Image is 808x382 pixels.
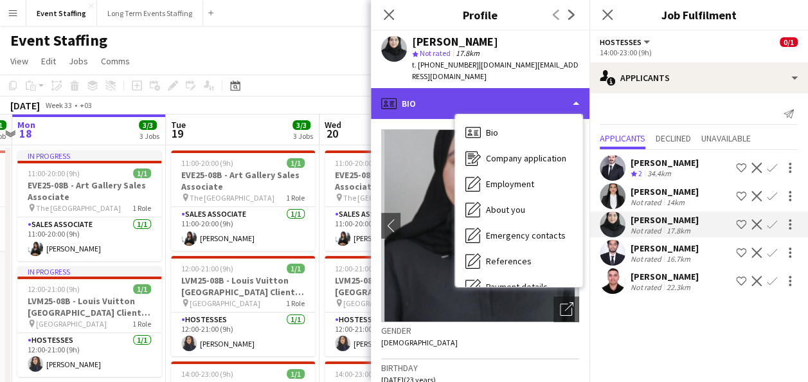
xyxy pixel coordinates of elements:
[486,152,566,164] span: Company application
[455,171,582,197] div: Employment
[181,264,233,273] span: 12:00-21:00 (9h)
[10,99,40,112] div: [DATE]
[664,197,687,207] div: 14km
[486,127,498,138] span: Bio
[631,282,664,292] div: Not rated
[5,53,33,69] a: View
[486,281,548,293] span: Payment details
[42,100,75,110] span: Week 33
[17,179,161,203] h3: EVE25-08B - Art Gallery Sales Associate
[343,193,428,203] span: The [GEOGRAPHIC_DATA]
[41,55,56,67] span: Edit
[553,296,579,322] div: Open photos pop-in
[97,1,203,26] button: Long Term Events Staffing
[171,150,315,251] app-job-card: 11:00-20:00 (9h)1/1EVE25-08B - Art Gallery Sales Associate The [GEOGRAPHIC_DATA]1 RoleSales Assoc...
[171,313,315,356] app-card-role: Hostesses1/112:00-21:00 (9h)[PERSON_NAME]
[287,158,305,168] span: 1/1
[190,298,260,308] span: [GEOGRAPHIC_DATA]
[17,217,161,261] app-card-role: Sales Associate1/111:00-20:00 (9h)[PERSON_NAME]
[486,255,532,267] span: References
[171,207,315,251] app-card-role: Sales Associate1/111:00-20:00 (9h)[PERSON_NAME]
[631,254,664,264] div: Not rated
[455,223,582,248] div: Emergency contacts
[181,158,233,168] span: 11:00-20:00 (9h)
[28,168,80,178] span: 11:00-20:00 (9h)
[631,197,664,207] div: Not rated
[69,55,88,67] span: Jobs
[171,275,315,298] h3: LVM25-08B - Louis Vuitton [GEOGRAPHIC_DATA] Client Advisor
[664,254,693,264] div: 16.7km
[286,193,305,203] span: 1 Role
[80,100,92,110] div: +03
[335,369,387,379] span: 14:00-23:00 (9h)
[101,55,130,67] span: Comms
[780,37,798,47] span: 0/1
[17,119,35,131] span: Mon
[486,230,566,241] span: Emergency contacts
[171,119,186,131] span: Tue
[381,362,579,374] h3: Birthday
[139,131,159,141] div: 3 Jobs
[132,319,151,329] span: 1 Role
[17,266,161,377] app-job-card: In progress12:00-21:00 (9h)1/1LVM25-08B - Louis Vuitton [GEOGRAPHIC_DATA] Client Advisor [GEOGRAP...
[371,6,589,23] h3: Profile
[139,120,157,130] span: 3/3
[638,168,642,178] span: 2
[323,126,341,141] span: 20
[455,120,582,145] div: Bio
[10,31,107,50] h1: Event Staffing
[631,242,699,254] div: [PERSON_NAME]
[17,150,161,261] div: In progress11:00-20:00 (9h)1/1EVE25-08B - Art Gallery Sales Associate The [GEOGRAPHIC_DATA]1 Role...
[36,203,121,213] span: The [GEOGRAPHIC_DATA]
[645,168,674,179] div: 34.4km
[343,298,414,308] span: [GEOGRAPHIC_DATA]
[190,193,274,203] span: The [GEOGRAPHIC_DATA]
[292,120,310,130] span: 3/3
[589,6,808,23] h3: Job Fulfilment
[420,48,451,58] span: Not rated
[10,55,28,67] span: View
[286,298,305,308] span: 1 Role
[171,256,315,356] app-job-card: 12:00-21:00 (9h)1/1LVM25-08B - Louis Vuitton [GEOGRAPHIC_DATA] Client Advisor [GEOGRAPHIC_DATA]1 ...
[325,275,469,298] h3: LVM25-08B - Louis Vuitton [GEOGRAPHIC_DATA] Client Advisor
[26,1,97,26] button: Event Staffing
[631,186,699,197] div: [PERSON_NAME]
[36,319,107,329] span: [GEOGRAPHIC_DATA]
[28,284,80,294] span: 12:00-21:00 (9h)
[325,169,469,192] h3: EVE25-08B - Art Gallery Sales Associate
[381,338,458,347] span: [DEMOGRAPHIC_DATA]
[631,214,699,226] div: [PERSON_NAME]
[15,126,35,141] span: 18
[132,203,151,213] span: 1 Role
[381,129,579,322] img: Crew avatar or photo
[287,369,305,379] span: 1/1
[17,333,161,377] app-card-role: Hostesses1/112:00-21:00 (9h)[PERSON_NAME]
[486,204,525,215] span: About you
[325,150,469,251] app-job-card: 11:00-20:00 (9h)1/1EVE25-08B - Art Gallery Sales Associate The [GEOGRAPHIC_DATA]1 RoleSales Assoc...
[589,62,808,93] div: Applicants
[133,168,151,178] span: 1/1
[36,53,61,69] a: Edit
[325,256,469,356] div: 12:00-21:00 (9h)1/1LVM25-08B - Louis Vuitton [GEOGRAPHIC_DATA] Client Advisor [GEOGRAPHIC_DATA]1 ...
[701,134,751,143] span: Unavailable
[371,88,589,119] div: Bio
[64,53,93,69] a: Jobs
[412,36,498,48] div: [PERSON_NAME]
[455,145,582,171] div: Company application
[17,150,161,161] div: In progress
[656,134,691,143] span: Declined
[17,266,161,277] div: In progress
[600,37,652,47] button: Hostesses
[169,126,186,141] span: 19
[325,207,469,251] app-card-role: Sales Associate1/111:00-20:00 (9h)[PERSON_NAME]
[600,48,798,57] div: 14:00-23:00 (9h)
[287,264,305,273] span: 1/1
[412,60,579,81] span: | [DOMAIN_NAME][EMAIL_ADDRESS][DOMAIN_NAME]
[455,248,582,274] div: References
[664,282,693,292] div: 22.3km
[381,325,579,336] h3: Gender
